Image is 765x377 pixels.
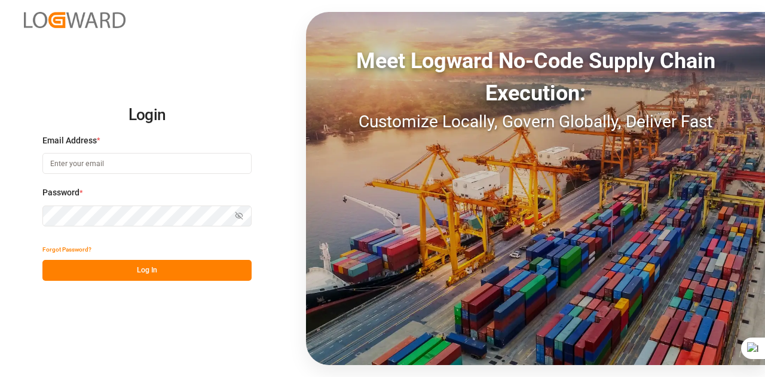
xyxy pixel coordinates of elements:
[24,12,126,28] img: Logward_new_orange.png
[42,260,252,281] button: Log In
[42,239,91,260] button: Forgot Password?
[306,109,765,134] div: Customize Locally, Govern Globally, Deliver Fast
[42,153,252,174] input: Enter your email
[42,96,252,134] h2: Login
[306,45,765,109] div: Meet Logward No-Code Supply Chain Execution:
[42,186,79,199] span: Password
[42,134,97,147] span: Email Address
